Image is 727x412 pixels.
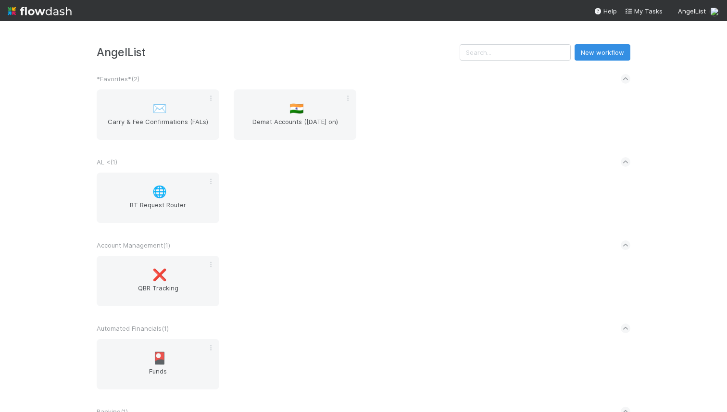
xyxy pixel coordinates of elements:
[625,7,663,15] span: My Tasks
[97,339,219,389] a: 🎴Funds
[152,186,167,198] span: 🌐
[8,3,72,19] img: logo-inverted-e16ddd16eac7371096b0.svg
[152,352,167,364] span: 🎴
[97,241,170,249] span: Account Management ( 1 )
[678,7,706,15] span: AngelList
[594,6,617,16] div: Help
[234,89,356,140] a: 🇮🇳Demat Accounts ([DATE] on)
[97,256,219,306] a: ❌QBR Tracking
[152,269,167,281] span: ❌
[238,117,352,136] span: Demat Accounts ([DATE] on)
[97,75,139,83] span: *Favorites* ( 2 )
[100,117,215,136] span: Carry & Fee Confirmations (FALs)
[625,6,663,16] a: My Tasks
[289,102,304,115] span: 🇮🇳
[575,44,630,61] button: New workflow
[97,89,219,140] a: ✉️Carry & Fee Confirmations (FALs)
[460,44,571,61] input: Search...
[100,200,215,219] span: BT Request Router
[97,158,117,166] span: AL < ( 1 )
[710,7,719,16] img: avatar_d2b43477-63dc-4e62-be5b-6fdd450c05a1.png
[100,366,215,386] span: Funds
[97,173,219,223] a: 🌐BT Request Router
[100,283,215,302] span: QBR Tracking
[97,46,460,59] h3: AngelList
[152,102,167,115] span: ✉️
[97,325,169,332] span: Automated Financials ( 1 )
